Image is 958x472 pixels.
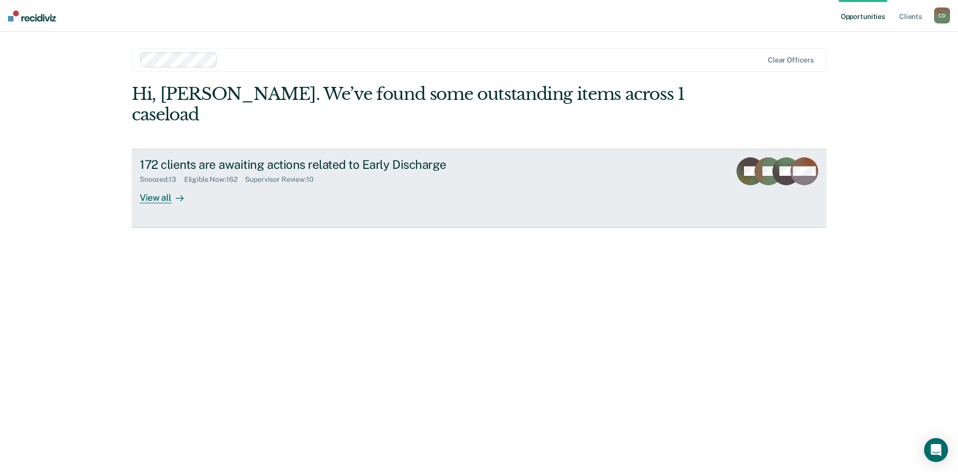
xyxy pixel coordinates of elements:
[924,438,948,462] div: Open Intercom Messenger
[245,175,321,184] div: Supervisor Review : 10
[934,7,950,23] button: CD
[934,7,950,23] div: C D
[140,157,490,172] div: 172 clients are awaiting actions related to Early Discharge
[140,184,196,203] div: View all
[184,175,245,184] div: Eligible Now : 162
[132,84,688,125] div: Hi, [PERSON_NAME]. We’ve found some outstanding items across 1 caseload
[768,56,814,64] div: Clear officers
[140,175,184,184] div: Snoozed : 13
[8,10,56,21] img: Recidiviz
[132,149,826,228] a: 172 clients are awaiting actions related to Early DischargeSnoozed:13Eligible Now:162Supervisor R...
